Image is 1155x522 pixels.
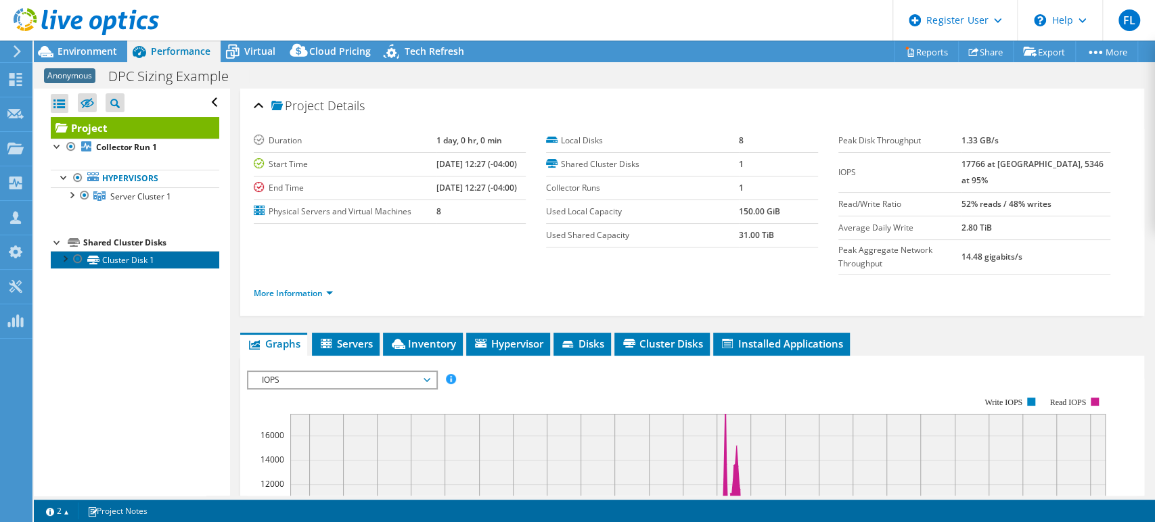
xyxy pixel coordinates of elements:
label: Peak Disk Throughput [838,134,961,147]
label: Collector Runs [546,181,739,195]
span: Environment [58,45,117,57]
b: 1.33 GB/s [961,135,998,146]
svg: \n [1034,14,1046,26]
span: Virtual [244,45,275,57]
label: Average Daily Write [838,221,961,235]
a: Project Notes [78,502,157,519]
label: End Time [254,181,436,195]
span: Cloud Pricing [309,45,371,57]
span: Performance [151,45,210,57]
b: 17766 at [GEOGRAPHIC_DATA], 5346 at 95% [961,158,1103,186]
text: 14000 [261,454,284,465]
a: Project [51,117,219,139]
text: 12000 [261,478,284,490]
b: 1 [739,182,744,193]
a: More Information [254,287,333,299]
a: Export [1013,41,1076,62]
b: 14.48 gigabits/s [961,251,1022,262]
b: 31.00 TiB [739,229,774,241]
label: Used Shared Capacity [546,229,739,242]
a: More [1075,41,1138,62]
a: Reports [894,41,959,62]
div: Shared Cluster Disks [83,235,219,251]
label: Read/Write Ratio [838,197,961,211]
span: Disks [560,337,604,350]
a: Collector Run 1 [51,139,219,156]
span: Server Cluster 1 [110,191,171,202]
span: IOPS [255,372,429,388]
b: Collector Run 1 [96,141,157,153]
b: 52% reads / 48% writes [961,198,1051,210]
b: 150.00 GiB [739,206,780,217]
text: Read IOPS [1049,398,1086,407]
span: Anonymous [44,68,95,83]
span: Details [327,97,365,114]
a: Share [958,41,1014,62]
a: Cluster Disk 1 [51,251,219,268]
label: Duration [254,134,436,147]
b: 8 [739,135,744,146]
b: 8 [436,206,441,217]
span: Installed Applications [720,337,843,350]
label: Local Disks [546,134,739,147]
span: Graphs [247,337,300,350]
a: 2 [37,502,78,519]
span: FL [1118,9,1140,31]
label: Peak Aggregate Network Throughput [838,243,961,270]
b: 2.80 TiB [961,222,991,233]
label: Start Time [254,158,436,171]
span: Inventory [390,337,456,350]
text: 16000 [261,429,284,441]
span: Servers [319,337,373,350]
span: Project [271,99,324,113]
b: 1 day, 0 hr, 0 min [436,135,502,146]
a: Hypervisors [51,170,219,187]
a: Server Cluster 1 [51,187,219,205]
text: Write IOPS [984,398,1022,407]
span: Tech Refresh [405,45,464,57]
span: Hypervisor [473,337,543,350]
label: IOPS [838,166,961,179]
b: [DATE] 12:27 (-04:00) [436,182,517,193]
span: Cluster Disks [621,337,703,350]
b: [DATE] 12:27 (-04:00) [436,158,517,170]
label: Shared Cluster Disks [546,158,739,171]
label: Physical Servers and Virtual Machines [254,205,436,218]
label: Used Local Capacity [546,205,739,218]
h1: DPC Sizing Example [102,69,250,84]
b: 1 [739,158,744,170]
